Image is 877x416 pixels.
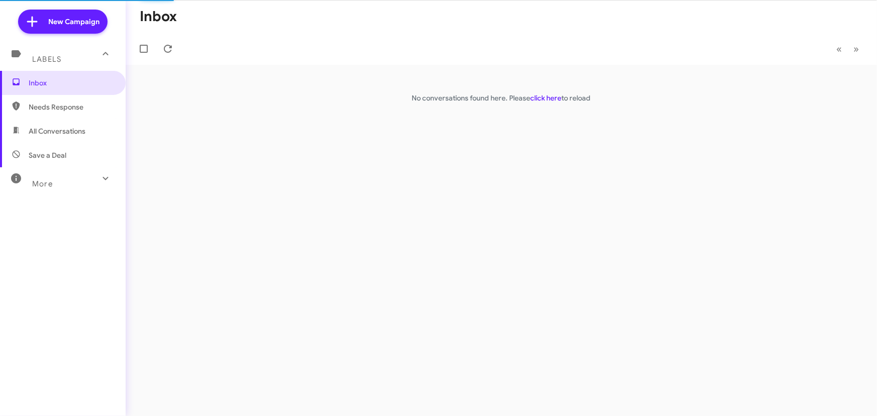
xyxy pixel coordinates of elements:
[48,17,100,27] span: New Campaign
[836,43,842,55] span: «
[29,102,114,112] span: Needs Response
[32,179,53,188] span: More
[126,93,877,103] p: No conversations found here. Please to reload
[18,10,108,34] a: New Campaign
[831,39,865,59] nav: Page navigation example
[853,43,859,55] span: »
[847,39,865,59] button: Next
[140,9,177,25] h1: Inbox
[531,93,562,102] a: click here
[29,126,85,136] span: All Conversations
[32,55,61,64] span: Labels
[29,150,66,160] span: Save a Deal
[29,78,114,88] span: Inbox
[830,39,848,59] button: Previous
